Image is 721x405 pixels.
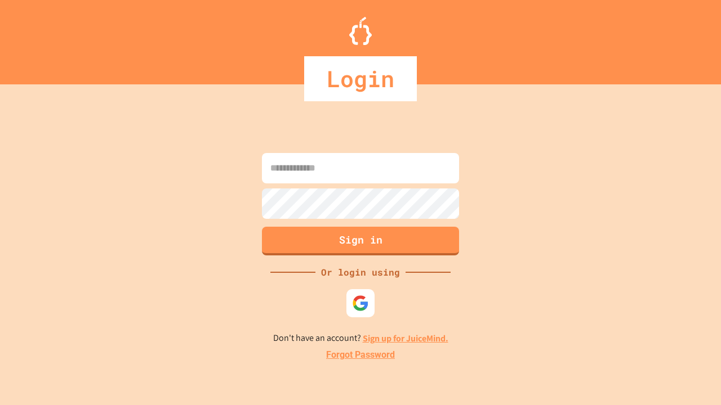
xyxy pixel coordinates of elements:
[304,56,417,101] div: Login
[273,331,448,345] p: Don't have an account?
[349,17,372,45] img: Logo.svg
[315,265,406,279] div: Or login using
[262,227,459,255] button: Sign in
[326,348,395,362] a: Forgot Password
[363,332,448,344] a: Sign up for JuiceMind.
[352,295,369,312] img: google-icon.svg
